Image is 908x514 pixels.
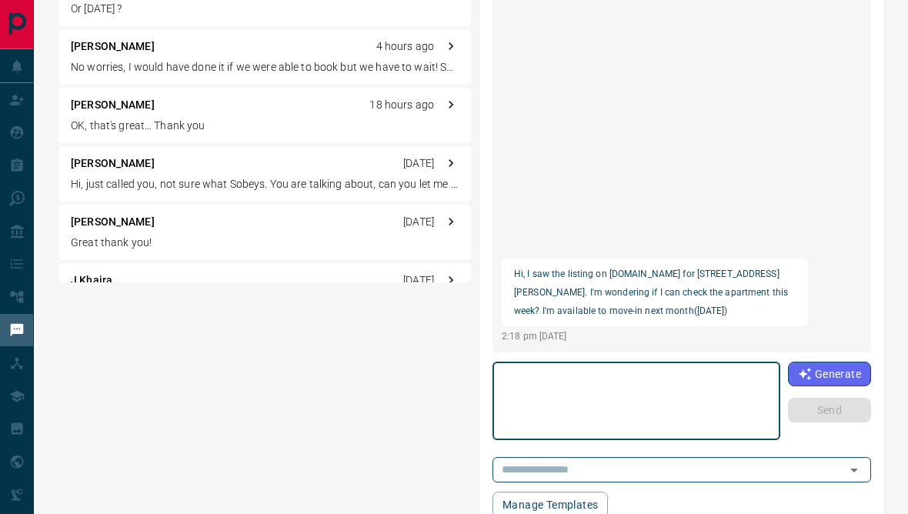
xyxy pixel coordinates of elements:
[403,155,434,172] p: [DATE]
[788,362,871,386] button: Generate
[376,38,434,55] p: 4 hours ago
[71,59,459,75] p: No worries, I would have done it if we were able to book but we have to wait! Sorry :( but lookin...
[71,38,155,55] p: [PERSON_NAME]
[403,272,434,289] p: [DATE]
[71,155,155,172] p: [PERSON_NAME]
[843,459,865,481] button: Open
[71,97,155,113] p: [PERSON_NAME]
[71,214,155,230] p: [PERSON_NAME]
[71,118,459,134] p: OK, that's great… Thank you
[71,1,459,17] p: Or [DATE] ?
[514,265,796,320] p: Hi, I saw the listing on [DOMAIN_NAME] for [STREET_ADDRESS][PERSON_NAME]. I'm wondering if I can ...
[71,176,459,192] p: Hi, just called you, not sure what Sobeys. You are talking about, can you let me more in terms of...
[502,329,808,343] p: 2:18 pm [DATE]
[403,214,434,230] p: [DATE]
[71,235,459,251] p: Great thank you!
[369,97,434,113] p: 18 hours ago
[71,272,112,289] p: J Khaira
